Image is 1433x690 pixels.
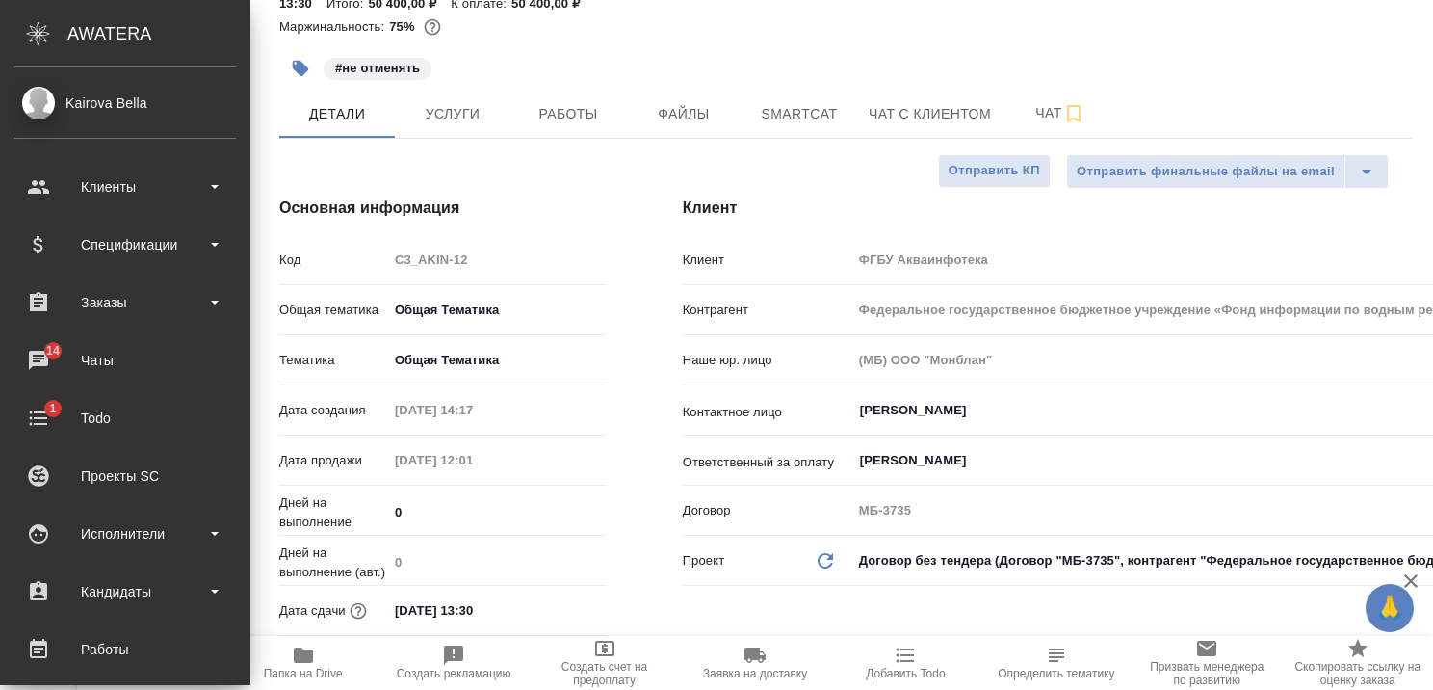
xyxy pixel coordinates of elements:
[279,251,388,270] p: Код
[388,548,606,576] input: Пустое поле
[388,597,557,624] input: ✎ Введи что-нибудь
[406,102,499,126] span: Услуги
[1283,636,1433,690] button: Скопировать ссылку на оценку заказа
[420,14,445,40] button: 10500.00 RUB;
[67,14,250,53] div: AWATERA
[1294,660,1421,687] span: Скопировать ссылку на оценку заказа
[683,301,852,320] p: Контрагент
[1066,154,1389,189] div: split button
[683,403,852,422] p: Контактное лицо
[683,501,852,520] p: Договор
[5,625,246,674] a: Работы
[830,636,980,690] button: Добавить Todo
[388,396,557,424] input: Пустое поле
[389,19,419,34] p: 75%
[38,399,67,418] span: 1
[1077,161,1335,183] span: Отправить финальные файлы на email
[703,667,807,680] span: Заявка на доставку
[14,172,236,201] div: Клиенты
[680,636,830,690] button: Заявка на доставку
[279,19,389,34] p: Маржинальность:
[35,341,71,360] span: 14
[279,451,388,470] p: Дата продажи
[14,462,236,491] div: Проекты SC
[949,160,1040,182] span: Отправить КП
[683,551,725,571] p: Проект
[322,59,433,75] span: не отменять
[1062,102,1085,125] svg: Подписаться
[638,102,730,126] span: Файлы
[227,636,378,690] button: Папка на Drive
[5,452,246,500] a: Проекты SC
[1132,636,1282,690] button: Призвать менеджера по развитию
[14,635,236,664] div: Работы
[1014,101,1107,125] span: Чат
[14,404,236,433] div: Todo
[14,346,236,375] div: Чаты
[1143,660,1270,687] span: Призвать менеджера по развитию
[388,344,606,377] div: Общая Тематика
[279,601,346,621] p: Дата сдачи
[753,102,846,126] span: Smartcat
[938,154,1051,188] button: Отправить КП
[998,667,1114,680] span: Определить тематику
[14,93,236,114] div: Kairova Bella
[335,59,420,78] p: #не отменять
[540,660,667,687] span: Создать счет на предоплату
[5,336,246,385] a: 14Чаты
[378,636,529,690] button: Создать рекламацию
[866,667,945,680] span: Добавить Todo
[529,636,679,690] button: Создать счет на предоплату
[14,288,236,317] div: Заказы
[683,351,852,370] p: Наше юр. лицо
[1373,588,1406,628] span: 🙏
[683,453,852,472] p: Ответственный за оплату
[264,667,343,680] span: Папка на Drive
[279,401,388,420] p: Дата создания
[397,667,511,680] span: Создать рекламацию
[388,294,606,327] div: Общая Тематика
[869,102,991,126] span: Чат с клиентом
[14,230,236,259] div: Спецификации
[388,446,557,474] input: Пустое поле
[388,498,606,526] input: ✎ Введи что-нибудь
[388,246,606,274] input: Пустое поле
[14,577,236,606] div: Кандидаты
[1066,154,1345,189] button: Отправить финальные файлы на email
[522,102,614,126] span: Работы
[279,47,322,90] button: Добавить тэг
[346,598,371,624] button: Если добавить услуги и заполнить их объемом, то дата рассчитается автоматически
[14,519,236,548] div: Исполнители
[1366,584,1414,632] button: 🙏
[683,251,852,270] p: Клиент
[279,351,388,370] p: Тематика
[279,493,388,532] p: Дней на выполнение
[291,102,383,126] span: Детали
[683,197,1412,220] h4: Клиент
[279,197,606,220] h4: Основная информация
[279,301,388,320] p: Общая тематика
[279,544,388,582] p: Дней на выполнение (авт.)
[5,394,246,442] a: 1Todo
[981,636,1132,690] button: Определить тематику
